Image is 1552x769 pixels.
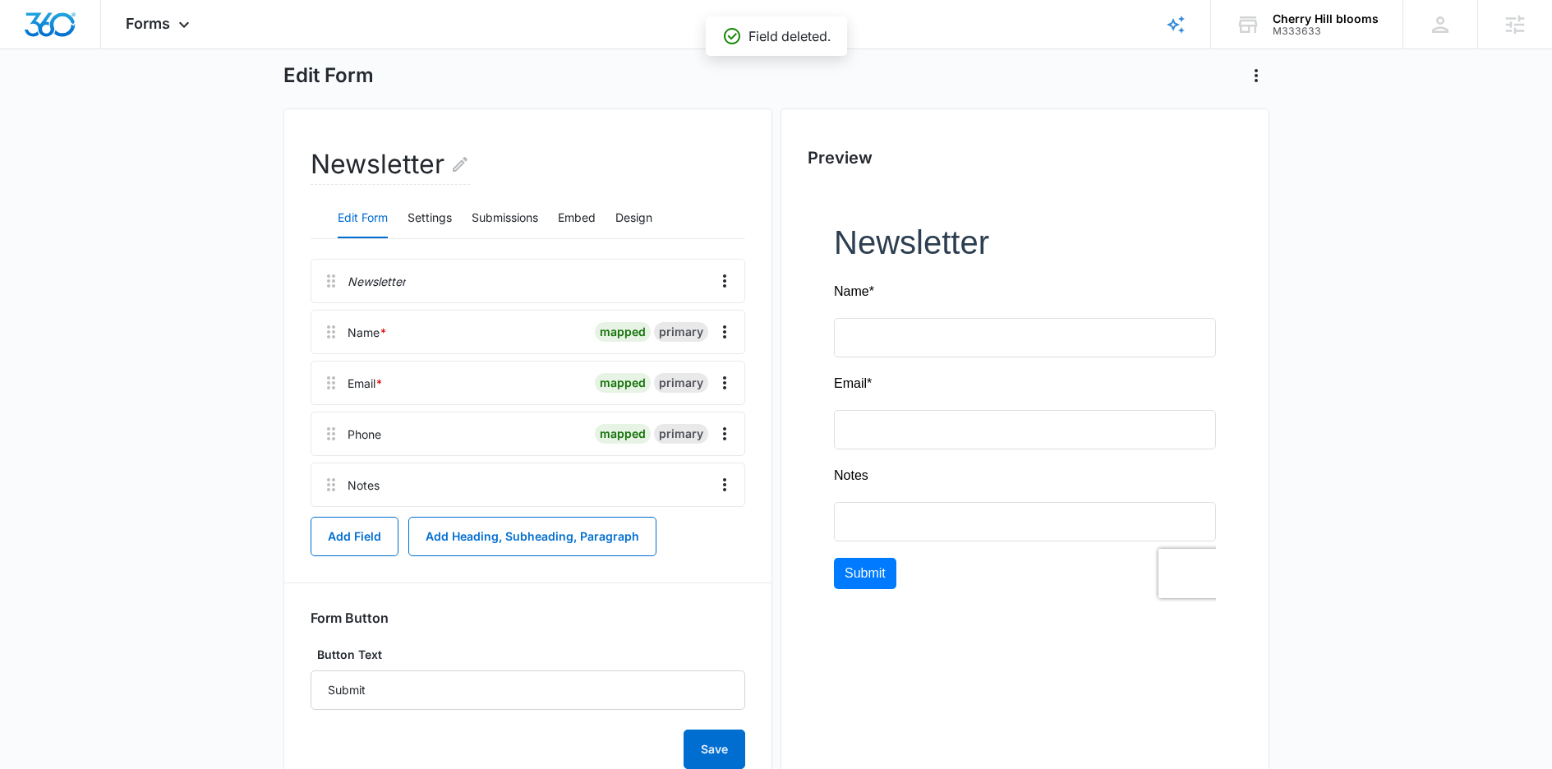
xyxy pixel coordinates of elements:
[1273,25,1379,37] div: account id
[126,15,170,32] span: Forms
[712,268,738,294] button: Overflow Menu
[712,370,738,396] button: Overflow Menu
[748,26,831,46] p: Field deleted.
[595,322,651,342] div: mapped
[348,324,387,341] div: Name
[348,477,380,494] div: Notes
[408,199,452,238] button: Settings
[472,199,538,238] button: Submissions
[808,145,1242,170] h2: Preview
[712,421,738,447] button: Overflow Menu
[1273,12,1379,25] div: account name
[348,273,406,290] p: Newsletter
[11,343,52,357] span: Submit
[283,63,374,88] h1: Edit Form
[1243,62,1269,89] button: Actions
[615,199,652,238] button: Design
[325,326,535,375] iframe: reCAPTCHA
[348,426,381,443] div: Phone
[654,322,708,342] div: primary
[684,730,745,769] button: Save
[311,145,470,185] h2: Newsletter
[595,373,651,393] div: mapped
[338,199,388,238] button: Edit Form
[712,319,738,345] button: Overflow Menu
[595,424,651,444] div: mapped
[654,373,708,393] div: primary
[408,517,656,556] button: Add Heading, Subheading, Paragraph
[348,375,383,392] div: Email
[558,199,596,238] button: Embed
[654,424,708,444] div: primary
[311,646,745,664] label: Button Text
[712,472,738,498] button: Overflow Menu
[311,517,398,556] button: Add Field
[311,610,389,626] h3: Form Button
[450,145,470,184] button: Edit Form Name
